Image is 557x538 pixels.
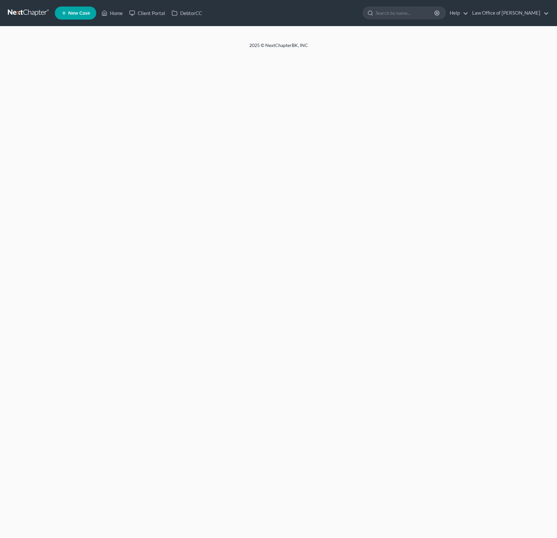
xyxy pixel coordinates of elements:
[376,7,435,19] input: Search by name...
[469,7,549,19] a: Law Office of [PERSON_NAME]
[68,11,90,16] span: New Case
[126,7,168,19] a: Client Portal
[168,7,205,19] a: DebtorCC
[98,7,126,19] a: Home
[446,7,468,19] a: Help
[93,42,465,54] div: 2025 © NextChapterBK, INC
